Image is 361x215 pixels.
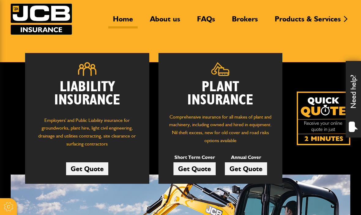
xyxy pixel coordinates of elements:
[173,162,216,175] a: Get Quote
[168,113,274,144] p: Comprehensive insurance for all makes of plant and machinery, including owned and hired in equipm...
[192,14,220,28] a: FAQs
[173,153,216,161] p: Short Term Cover
[34,81,140,110] h2: Liability Insurance
[11,4,72,35] a: JCB Insurance Services
[225,162,267,175] a: Get Quote
[145,14,185,28] a: About us
[108,14,138,28] a: Home
[297,92,350,145] img: Quick Quote
[34,116,140,151] p: Employers' and Public Liability insurance for groundworks, plant hire, light civil engineering, d...
[270,14,345,28] a: Products & Services
[346,61,361,138] div: Need help?
[168,81,274,107] h2: Plant Insurance
[297,92,350,145] a: Get your insurance quote isn just 2-minutes
[66,162,108,175] a: Get Quote
[11,4,72,35] img: JCB Insurance Services logo
[225,153,267,161] p: Annual Cover
[227,14,262,28] a: Brokers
